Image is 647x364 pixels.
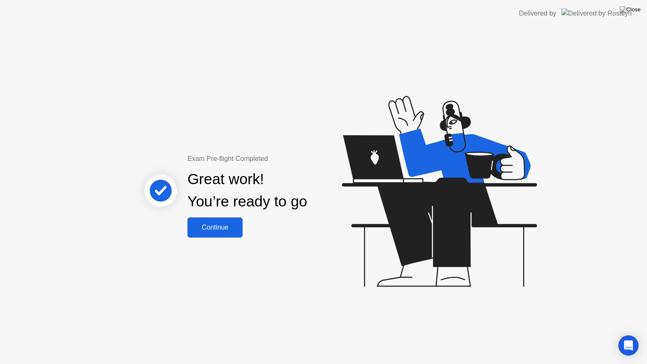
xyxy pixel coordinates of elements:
[187,217,243,238] button: Continue
[620,6,641,13] img: Close
[187,168,307,213] div: Great work! You’re ready to go
[561,8,632,18] img: Delivered by Rosalyn
[519,8,556,19] div: Delivered by
[618,335,639,356] div: Open Intercom Messenger
[190,224,240,231] div: Continue
[187,154,361,164] div: Exam Pre-flight Completed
